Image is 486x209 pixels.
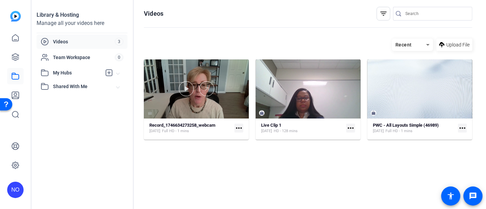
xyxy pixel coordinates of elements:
[149,123,215,128] strong: Record_1746634273258_webcam
[53,69,102,76] span: My Hubs
[144,10,163,18] h1: Videos
[274,128,298,134] span: HD - 128 mins
[53,38,115,45] span: Videos
[436,39,472,51] button: Upload File
[447,192,455,200] mat-icon: accessibility
[53,54,115,61] span: Team Workspace
[261,123,281,128] strong: Live Clip 1
[469,192,477,200] mat-icon: message
[373,128,384,134] span: [DATE]
[7,182,24,198] div: NO
[115,54,123,61] span: 0
[261,128,272,134] span: [DATE]
[162,128,189,134] span: Full HD - 1 mins
[446,41,470,48] span: Upload File
[346,124,355,133] mat-icon: more_horiz
[37,80,127,93] mat-expansion-panel-header: Shared With Me
[234,124,243,133] mat-icon: more_horiz
[37,11,127,19] div: Library & Hosting
[458,124,467,133] mat-icon: more_horiz
[53,83,117,90] span: Shared With Me
[373,123,455,134] a: PWC - All Layouts Simple (46989)[DATE]Full HD - 1 mins
[149,128,160,134] span: [DATE]
[405,10,467,18] input: Search
[149,123,232,134] a: Record_1746634273258_webcam[DATE]Full HD - 1 mins
[115,38,123,45] span: 3
[395,42,412,47] span: Recent
[261,123,343,134] a: Live Clip 1[DATE]HD - 128 mins
[10,11,21,22] img: blue-gradient.svg
[37,19,127,27] div: Manage all your videos here
[37,66,127,80] mat-expansion-panel-header: My Hubs
[379,10,388,18] mat-icon: filter_list
[373,123,439,128] strong: PWC - All Layouts Simple (46989)
[386,128,413,134] span: Full HD - 1 mins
